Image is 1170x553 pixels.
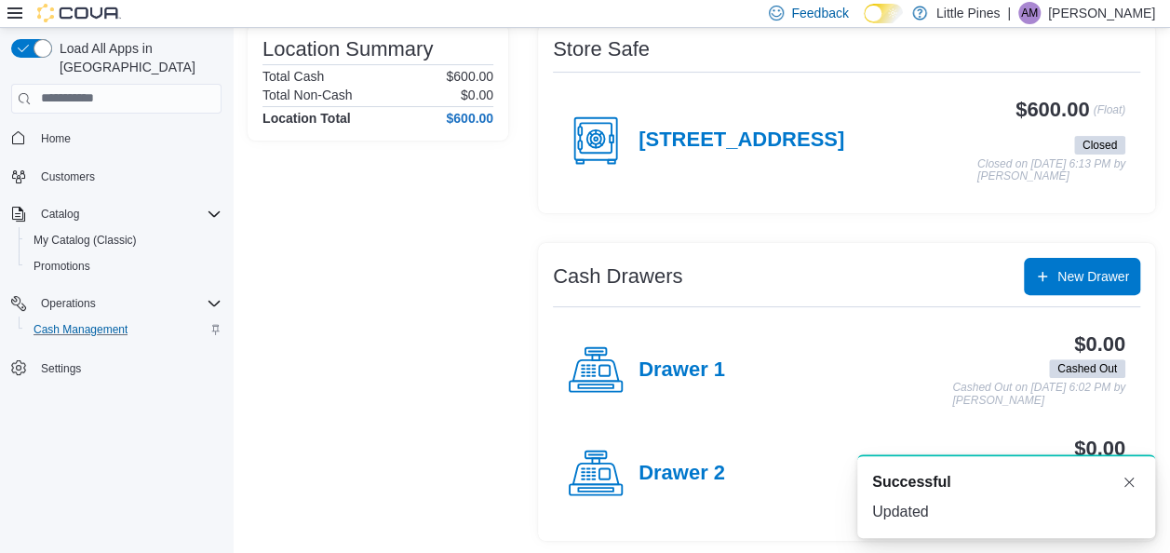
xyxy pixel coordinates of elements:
[262,111,351,126] h4: Location Total
[4,354,229,381] button: Settings
[1074,438,1125,460] h3: $0.00
[1057,267,1129,286] span: New Drawer
[872,471,950,493] span: Successful
[26,229,222,251] span: My Catalog (Classic)
[461,88,493,102] p: $0.00
[553,38,650,61] h3: Store Safe
[1007,2,1011,24] p: |
[1024,258,1140,295] button: New Drawer
[34,292,222,315] span: Operations
[872,501,1140,523] div: Updated
[26,318,222,341] span: Cash Management
[34,292,103,315] button: Operations
[639,462,725,486] h4: Drawer 2
[34,233,137,248] span: My Catalog (Classic)
[4,201,229,227] button: Catalog
[1049,359,1125,378] span: Cashed Out
[19,317,229,343] button: Cash Management
[639,358,725,383] h4: Drawer 1
[34,356,222,379] span: Settings
[41,207,79,222] span: Catalog
[41,131,71,146] span: Home
[1093,99,1125,132] p: (Float)
[1048,2,1155,24] p: [PERSON_NAME]
[19,253,229,279] button: Promotions
[19,227,229,253] button: My Catalog (Classic)
[34,166,102,188] a: Customers
[34,203,87,225] button: Catalog
[26,318,135,341] a: Cash Management
[34,128,78,150] a: Home
[37,4,121,22] img: Cova
[34,357,88,380] a: Settings
[1021,2,1038,24] span: AM
[1057,360,1117,377] span: Cashed Out
[791,4,848,22] span: Feedback
[34,203,222,225] span: Catalog
[4,290,229,317] button: Operations
[1118,471,1140,493] button: Dismiss toast
[41,361,81,376] span: Settings
[1083,137,1117,154] span: Closed
[41,296,96,311] span: Operations
[1015,99,1089,121] h3: $600.00
[262,69,324,84] h6: Total Cash
[4,163,229,190] button: Customers
[639,128,844,153] h4: [STREET_ADDRESS]
[262,38,433,61] h3: Location Summary
[34,165,222,188] span: Customers
[34,259,90,274] span: Promotions
[26,255,98,277] a: Promotions
[952,382,1125,407] p: Cashed Out on [DATE] 6:02 PM by [PERSON_NAME]
[864,23,865,24] span: Dark Mode
[1018,2,1041,24] div: Aron Mitchell
[446,69,493,84] p: $600.00
[34,322,128,337] span: Cash Management
[864,4,903,23] input: Dark Mode
[553,265,682,288] h3: Cash Drawers
[4,125,229,152] button: Home
[1074,136,1125,155] span: Closed
[11,117,222,430] nav: Complex example
[41,169,95,184] span: Customers
[262,88,353,102] h6: Total Non-Cash
[977,158,1125,183] p: Closed on [DATE] 6:13 PM by [PERSON_NAME]
[26,255,222,277] span: Promotions
[52,39,222,76] span: Load All Apps in [GEOGRAPHIC_DATA]
[936,2,1000,24] p: Little Pines
[1074,333,1125,356] h3: $0.00
[446,111,493,126] h4: $600.00
[872,471,1140,493] div: Notification
[26,229,144,251] a: My Catalog (Classic)
[34,127,222,150] span: Home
